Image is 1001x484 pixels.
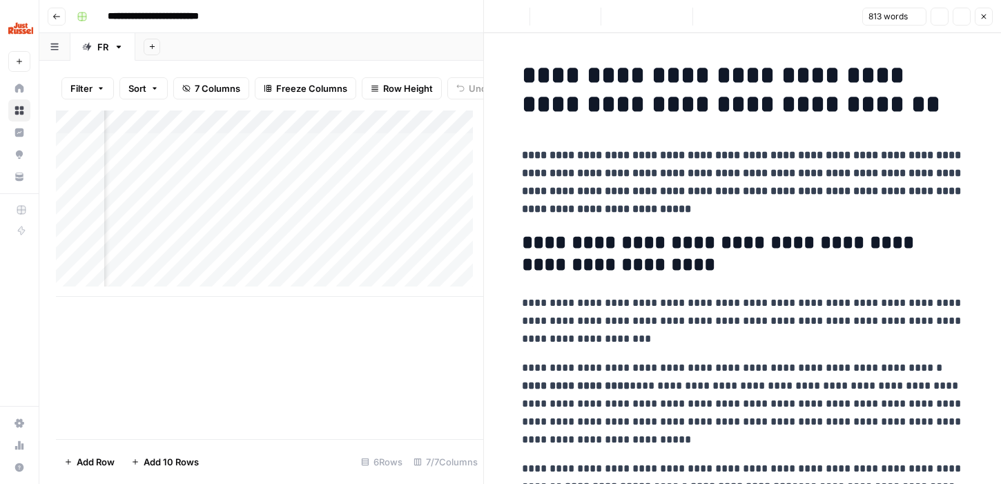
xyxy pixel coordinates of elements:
button: 7 Columns [173,77,249,99]
span: Sort [128,81,146,95]
a: Insights [8,122,30,144]
span: Freeze Columns [276,81,347,95]
button: Add Row [56,451,123,473]
button: Add 10 Rows [123,451,207,473]
span: 813 words [868,10,908,23]
div: 6 Rows [356,451,408,473]
span: Filter [70,81,93,95]
span: Add Row [77,455,115,469]
button: Row Height [362,77,442,99]
a: Browse [8,99,30,122]
button: Undo [447,77,501,99]
a: Opportunities [8,144,30,166]
div: FR [97,40,108,54]
button: Help + Support [8,456,30,478]
button: Sort [119,77,168,99]
div: 7/7 Columns [408,451,483,473]
span: Add 10 Rows [144,455,199,469]
img: Just Russel Logo [8,16,33,41]
button: Freeze Columns [255,77,356,99]
span: 7 Columns [195,81,240,95]
button: Filter [61,77,114,99]
a: FR [70,33,135,61]
a: Usage [8,434,30,456]
button: Workspace: Just Russel [8,11,30,46]
a: Settings [8,412,30,434]
a: Your Data [8,166,30,188]
span: Undo [469,81,492,95]
a: Home [8,77,30,99]
button: 813 words [862,8,926,26]
span: Row Height [383,81,433,95]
